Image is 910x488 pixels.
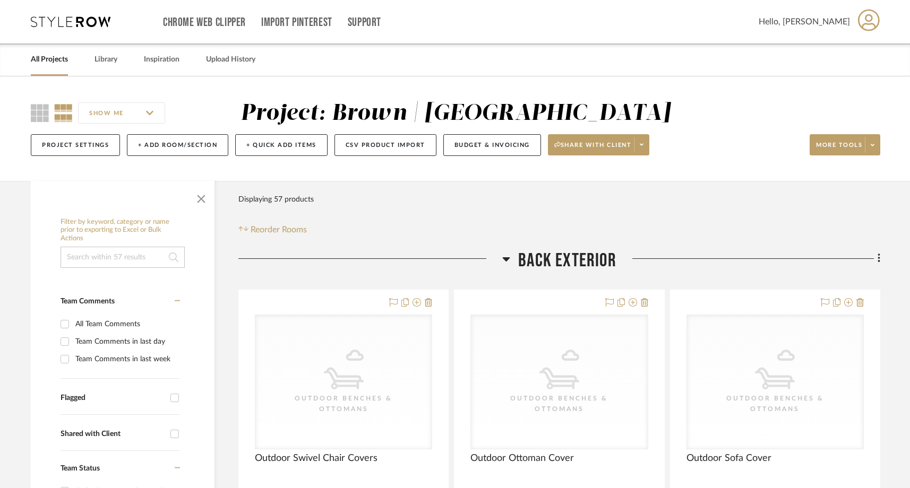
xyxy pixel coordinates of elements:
a: Support [348,18,381,27]
button: + Quick Add Items [235,134,328,156]
div: Team Comments in last week [75,351,177,368]
div: 0 [471,315,647,449]
div: Flagged [61,394,165,403]
span: Team Status [61,465,100,472]
button: Project Settings [31,134,120,156]
button: More tools [810,134,880,155]
div: Outdoor Benches & Ottomans [506,393,612,414]
button: Close [191,186,212,207]
div: Project: Brown | [GEOGRAPHIC_DATA] [241,102,671,125]
h6: Filter by keyword, category or name prior to exporting to Excel or Bulk Actions [61,218,185,243]
span: More tools [816,141,862,157]
div: Team Comments in last day [75,333,177,350]
a: Import Pinterest [261,18,332,27]
a: All Projects [31,53,68,67]
button: Reorder Rooms [238,223,307,236]
span: Share with client [554,141,632,157]
a: Inspiration [144,53,179,67]
div: Displaying 57 products [238,189,314,210]
button: Budget & Invoicing [443,134,541,156]
span: Outdoor Ottoman Cover [470,452,574,464]
span: Outdoor Sofa Cover [686,452,771,464]
span: Back Exterior [518,249,616,272]
div: Shared with Client [61,430,165,439]
div: Outdoor Benches & Ottomans [290,393,397,414]
span: Outdoor Swivel Chair Covers [255,452,377,464]
button: + Add Room/Section [127,134,228,156]
div: Outdoor Benches & Ottomans [722,393,828,414]
button: CSV Product Import [334,134,436,156]
button: Share with client [548,134,650,155]
a: Library [95,53,117,67]
span: Reorder Rooms [251,223,307,236]
a: Chrome Web Clipper [163,18,246,27]
input: Search within 57 results [61,247,185,268]
div: All Team Comments [75,316,177,333]
span: Team Comments [61,298,115,305]
a: Upload History [206,53,255,67]
span: Hello, [PERSON_NAME] [759,15,850,28]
